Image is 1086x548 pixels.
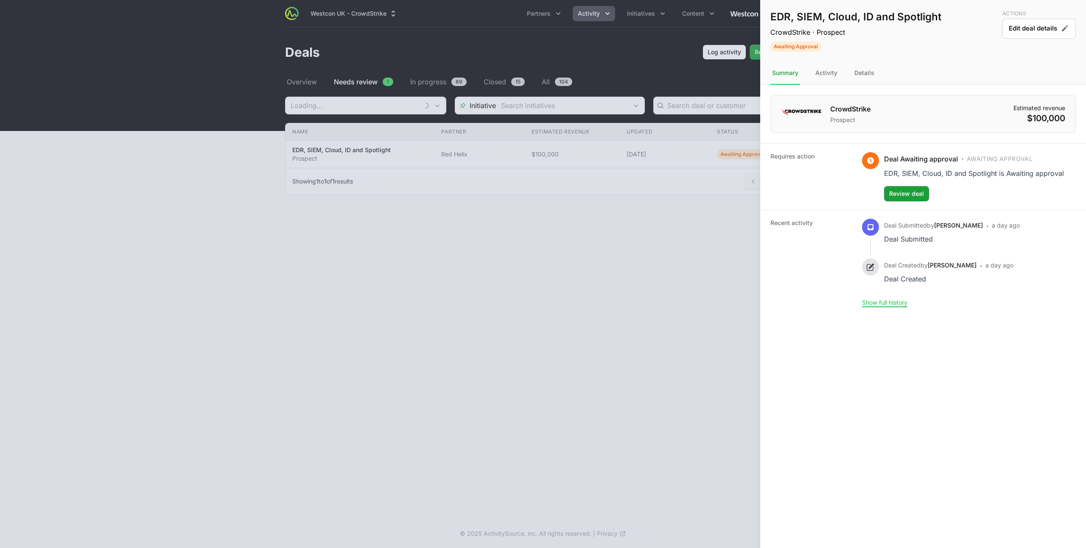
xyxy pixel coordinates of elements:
dt: Recent activity [770,219,852,307]
dt: Estimated revenue [1013,104,1065,112]
div: Activity [814,62,839,85]
h1: CrowdStrike [830,104,870,114]
time: a day ago [992,222,1020,229]
p: · [884,154,1064,164]
ul: Activity history timeline [862,219,1020,298]
div: EDR, SIEM, Cloud, ID and Spotlight is Awaiting approval [884,167,1064,179]
span: · [986,220,988,245]
dt: Requires action [770,152,852,201]
div: Deal actions [1002,10,1076,52]
dd: $100,000 [1013,112,1065,124]
span: Deal Submitted [884,222,927,229]
div: Deal Submitted [884,233,983,245]
a: [PERSON_NAME] [928,261,977,269]
button: Edit deal details [1002,19,1076,39]
p: Prospect [830,116,870,124]
img: CrowdStrike [781,104,822,121]
div: Details [853,62,876,85]
h1: EDR, SIEM, Cloud, ID and Spotlight [770,10,941,24]
button: Show full history [862,299,907,306]
time: a day ago [985,261,1013,269]
span: Deal Awaiting approval [884,154,958,164]
div: Summary [770,62,800,85]
p: Actions [1002,10,1076,17]
div: Deal Created [884,273,977,285]
span: · [980,260,982,285]
a: [PERSON_NAME] [934,222,983,229]
button: Review deal [884,186,929,201]
span: Deal Created [884,261,921,269]
span: Awaiting Approval [967,155,1033,163]
p: CrowdStrike · Prospect [770,27,941,37]
p: by [884,221,983,230]
nav: Tabs [760,62,1086,85]
p: by [884,261,977,270]
span: Review deal [889,189,924,199]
